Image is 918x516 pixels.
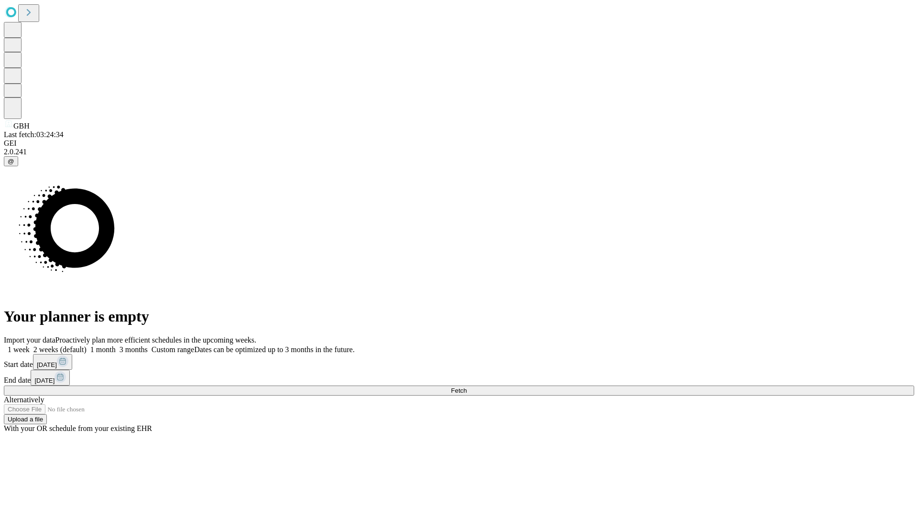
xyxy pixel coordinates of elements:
[194,345,354,354] span: Dates can be optimized up to 3 months in the future.
[4,130,64,139] span: Last fetch: 03:24:34
[33,354,72,370] button: [DATE]
[4,424,152,432] span: With your OR schedule from your existing EHR
[4,396,44,404] span: Alternatively
[4,386,914,396] button: Fetch
[8,158,14,165] span: @
[31,370,70,386] button: [DATE]
[4,139,914,148] div: GEI
[152,345,194,354] span: Custom range
[4,336,55,344] span: Import your data
[33,345,87,354] span: 2 weeks (default)
[4,156,18,166] button: @
[4,414,47,424] button: Upload a file
[55,336,256,344] span: Proactively plan more efficient schedules in the upcoming weeks.
[451,387,467,394] span: Fetch
[37,361,57,368] span: [DATE]
[4,308,914,325] h1: Your planner is empty
[34,377,55,384] span: [DATE]
[8,345,30,354] span: 1 week
[90,345,116,354] span: 1 month
[4,370,914,386] div: End date
[4,148,914,156] div: 2.0.241
[13,122,30,130] span: GBH
[120,345,148,354] span: 3 months
[4,354,914,370] div: Start date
